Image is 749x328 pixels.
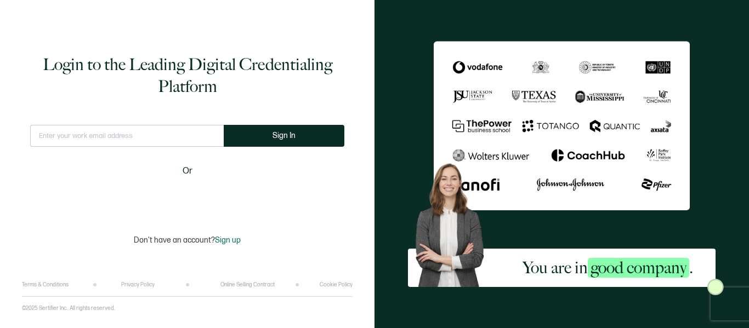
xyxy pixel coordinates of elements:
p: ©2025 Sertifier Inc.. All rights reserved. [22,305,115,312]
input: Enter your work email address [30,125,224,147]
span: Sign In [273,131,296,140]
img: Sertifier Login - You are in <span class="strong-h">good company</span>. [434,41,690,210]
h1: Login to the Leading Digital Credentialing Platform [30,54,344,97]
h2: You are in . [523,257,693,279]
img: Sertifier Login - You are in <span class="strong-h">good company</span>. Hero [408,157,500,286]
span: Or [183,164,192,178]
iframe: Sign in with Google Button [119,185,256,209]
span: good company [588,258,689,278]
a: Terms & Conditions [22,281,69,288]
span: Sign up [215,235,241,245]
p: Don't have an account? [134,235,241,245]
a: Privacy Policy [121,281,155,288]
a: Cookie Policy [320,281,353,288]
a: Online Selling Contract [220,281,275,288]
button: Sign In [224,125,344,147]
img: Sertifier Login [707,279,724,295]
